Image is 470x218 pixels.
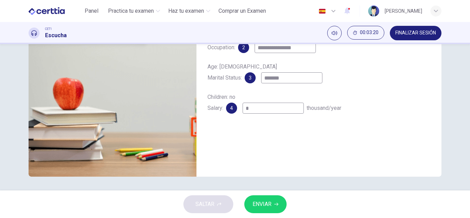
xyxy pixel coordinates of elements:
[207,94,235,111] span: Children: no Salary:
[230,106,233,111] span: 4
[307,105,341,111] span: thousand/year
[368,6,379,17] img: Profile picture
[45,27,52,31] span: CET1
[253,199,271,209] span: ENVIAR
[108,7,154,15] span: Practica tu examen
[249,75,252,80] span: 3
[360,30,378,35] span: 00:03:20
[45,31,67,40] h1: Escucha
[242,45,245,50] span: 2
[390,26,441,40] button: FINALIZAR SESIÓN
[29,9,196,177] img: Research
[218,7,266,15] span: Comprar un Examen
[105,5,163,17] button: Practica tu examen
[29,4,65,18] img: CERTTIA logo
[347,26,384,40] div: Ocultar
[29,4,81,18] a: CERTTIA logo
[385,7,422,15] div: [PERSON_NAME]
[318,9,327,14] img: es
[165,5,213,17] button: Haz tu examen
[327,26,342,40] div: Silenciar
[207,63,277,81] span: Age: [DEMOGRAPHIC_DATA] Marital Status:
[216,5,269,17] button: Comprar un Examen
[81,5,103,17] button: Panel
[85,7,98,15] span: Panel
[395,30,436,36] span: FINALIZAR SESIÓN
[168,7,204,15] span: Haz tu examen
[347,26,384,40] button: 00:03:20
[244,195,287,213] button: ENVIAR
